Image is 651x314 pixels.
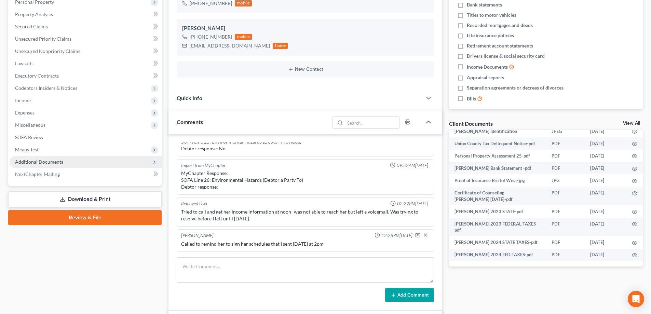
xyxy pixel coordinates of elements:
[15,24,48,29] span: Secured Claims
[15,171,60,177] span: NextChapter Mailing
[546,174,585,187] td: JPG
[449,150,546,162] td: Personal Property Assessment 25-pdf
[585,137,626,150] td: [DATE]
[449,205,546,218] td: [PERSON_NAME] 2023 STATE-pdf
[585,162,626,174] td: [DATE]
[585,205,626,218] td: [DATE]
[546,162,585,174] td: PDF
[15,97,31,103] span: Income
[467,53,545,59] span: Drivers license & social security card
[15,36,71,42] span: Unsecured Priority Claims
[15,11,53,17] span: Property Analysis
[15,134,43,140] span: SOFA Review
[385,288,434,302] button: Add Comment
[273,43,288,49] div: home
[345,117,399,128] input: Search...
[8,191,162,207] a: Download & Print
[181,241,430,247] div: Called to remind her to sign her schedules that I sent [DATE] at 2pm
[177,119,203,125] span: Comments
[10,21,162,33] a: Secured Claims
[10,57,162,70] a: Lawsuits
[628,291,644,307] div: Open Intercom Messenger
[182,24,429,32] div: [PERSON_NAME]
[449,125,546,137] td: [PERSON_NAME] Identification
[585,125,626,137] td: [DATE]
[15,147,39,152] span: Means Test
[10,70,162,82] a: Executory Contracts
[190,33,232,40] div: [PHONE_NUMBER]
[235,0,252,6] div: mobile
[449,137,546,150] td: Union County Tax Delinquent Notice-pdf
[585,249,626,261] td: [DATE]
[15,73,59,79] span: Executory Contracts
[8,210,162,225] a: Review & File
[181,201,208,207] div: Removed User
[623,121,640,126] a: View All
[449,249,546,261] td: [PERSON_NAME] 2024 FED TAXES-pdf
[546,125,585,137] td: JPEG
[181,208,430,222] div: Tried to call and get her income information at noon- was not able to reach her but left a voicem...
[467,95,476,102] span: Bills
[467,64,508,70] span: Income Documents
[467,12,516,18] span: Titles to motor vehicles
[449,187,546,205] td: Certificate of Counseling- [PERSON_NAME] [DATE]-pdf
[397,201,428,207] span: 02:22PM[DATE]
[449,162,546,174] td: [PERSON_NAME] Bank Statement -pdf
[190,42,270,49] div: [EMAIL_ADDRESS][DOMAIN_NAME]
[585,218,626,236] td: [DATE]
[449,174,546,187] td: Proof of Insurance Bristol West-jpg
[467,22,533,29] span: Recorded mortgages and deeds
[449,236,546,248] td: [PERSON_NAME] 2024 STATE TAXES-pdf
[235,34,252,40] div: mobile
[15,48,80,54] span: Unsecured Nonpriority Claims
[15,60,33,66] span: Lawsuits
[585,236,626,248] td: [DATE]
[546,249,585,261] td: PDF
[546,236,585,248] td: PDF
[15,122,45,128] span: Miscellaneous
[181,170,430,190] div: MyChapter Response: SOFA Line 26: Environmental Hazards (Debtor a Party To) Debtor response:
[467,1,502,8] span: Bank statements
[10,33,162,45] a: Unsecured Priority Claims
[467,74,504,81] span: Appraisal reports
[546,205,585,218] td: PDF
[182,67,429,72] button: New Contact
[181,162,226,169] div: Import from MyChapter
[467,32,514,39] span: Life insurance policies
[546,150,585,162] td: PDF
[15,85,77,91] span: Codebtors Insiders & Notices
[397,162,428,169] span: 09:52AM[DATE]
[467,84,564,91] span: Separation agreements or decrees of divorces
[10,45,162,57] a: Unsecured Nonpriority Claims
[546,137,585,150] td: PDF
[10,8,162,21] a: Property Analysis
[585,187,626,205] td: [DATE]
[181,232,214,239] div: [PERSON_NAME]
[449,218,546,236] td: [PERSON_NAME] 2023 FEDERAL TAXES-pdf
[467,42,533,49] span: Retirement account statements
[546,187,585,205] td: PDF
[10,131,162,144] a: SOFA Review
[15,159,63,165] span: Additional Documents
[546,218,585,236] td: PDF
[585,174,626,187] td: [DATE]
[449,120,493,127] div: Client Documents
[177,95,202,101] span: Quick Info
[381,232,412,239] span: 12:28PM[DATE]
[15,110,35,115] span: Expenses
[585,150,626,162] td: [DATE]
[10,168,162,180] a: NextChapter Mailing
